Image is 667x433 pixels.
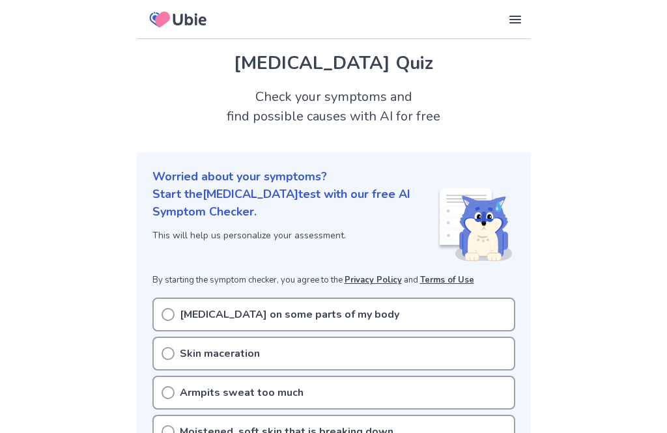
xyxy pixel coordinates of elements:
[180,307,399,322] p: [MEDICAL_DATA] on some parts of my body
[137,87,531,126] h2: Check your symptoms and find possible causes with AI for free
[152,186,437,221] p: Start the [MEDICAL_DATA] test with our free AI Symptom Checker.
[152,274,515,287] p: By starting the symptom checker, you agree to the and
[180,385,304,400] p: Armpits sweat too much
[437,188,513,261] img: Shiba
[420,274,474,286] a: Terms of Use
[345,274,402,286] a: Privacy Policy
[152,49,515,77] h1: [MEDICAL_DATA] Quiz
[180,346,260,361] p: Skin maceration
[152,229,437,242] p: This will help us personalize your assessment.
[152,168,515,186] p: Worried about your symptoms?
